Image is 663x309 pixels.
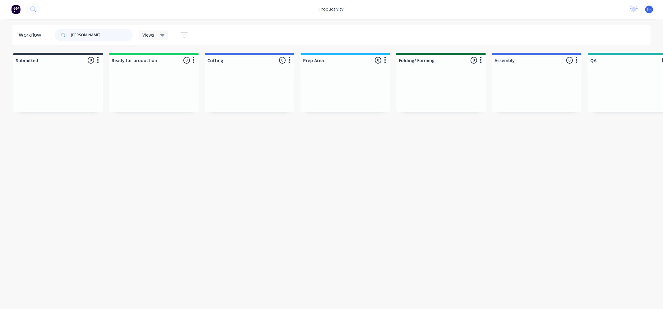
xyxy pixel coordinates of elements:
[316,5,347,14] div: productivity
[142,32,154,38] span: Views
[19,31,44,39] div: Workflow
[647,7,651,12] span: PF
[71,29,132,41] input: Search for orders...
[11,5,21,14] img: Factory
